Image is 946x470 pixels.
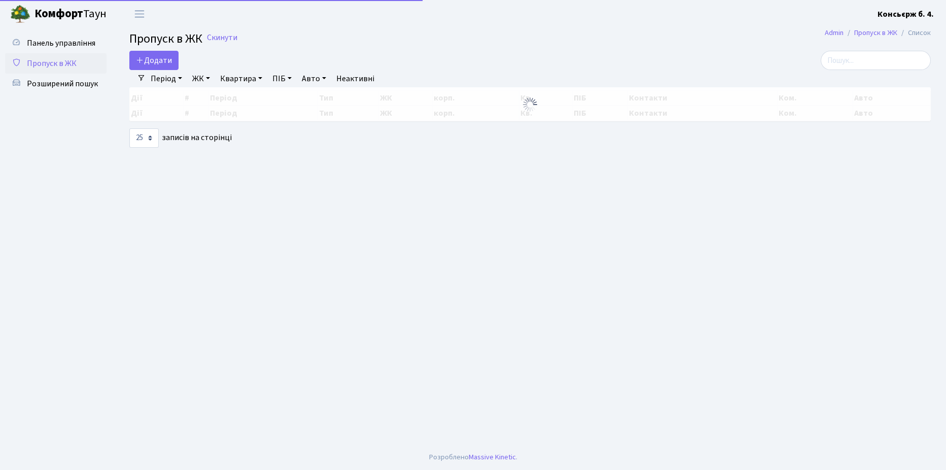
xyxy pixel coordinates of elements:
a: Період [147,70,186,87]
a: Admin [825,27,844,38]
a: Розширений пошук [5,74,107,94]
label: записів на сторінці [129,128,232,148]
a: Авто [298,70,330,87]
a: Панель управління [5,33,107,53]
div: Розроблено . [429,452,517,463]
a: Massive Kinetic [469,452,516,462]
nav: breadcrumb [810,22,946,44]
img: logo.png [10,4,30,24]
a: Пропуск в ЖК [5,53,107,74]
b: Комфорт [34,6,83,22]
button: Переключити навігацію [127,6,152,22]
a: ПІБ [268,70,296,87]
b: Консьєрж б. 4. [878,9,934,20]
a: Пропуск в ЖК [854,27,897,38]
a: Неактивні [332,70,378,87]
span: Пропуск в ЖК [27,58,77,69]
span: Таун [34,6,107,23]
span: Розширений пошук [27,78,98,89]
span: Пропуск в ЖК [129,30,202,48]
img: Обробка... [522,96,538,113]
li: Список [897,27,931,39]
a: ЖК [188,70,214,87]
span: Панель управління [27,38,95,49]
a: Консьєрж б. 4. [878,8,934,20]
a: Квартира [216,70,266,87]
a: Скинути [207,33,237,43]
select: записів на сторінці [129,128,159,148]
span: Додати [136,55,172,66]
a: Додати [129,51,179,70]
input: Пошук... [821,51,931,70]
